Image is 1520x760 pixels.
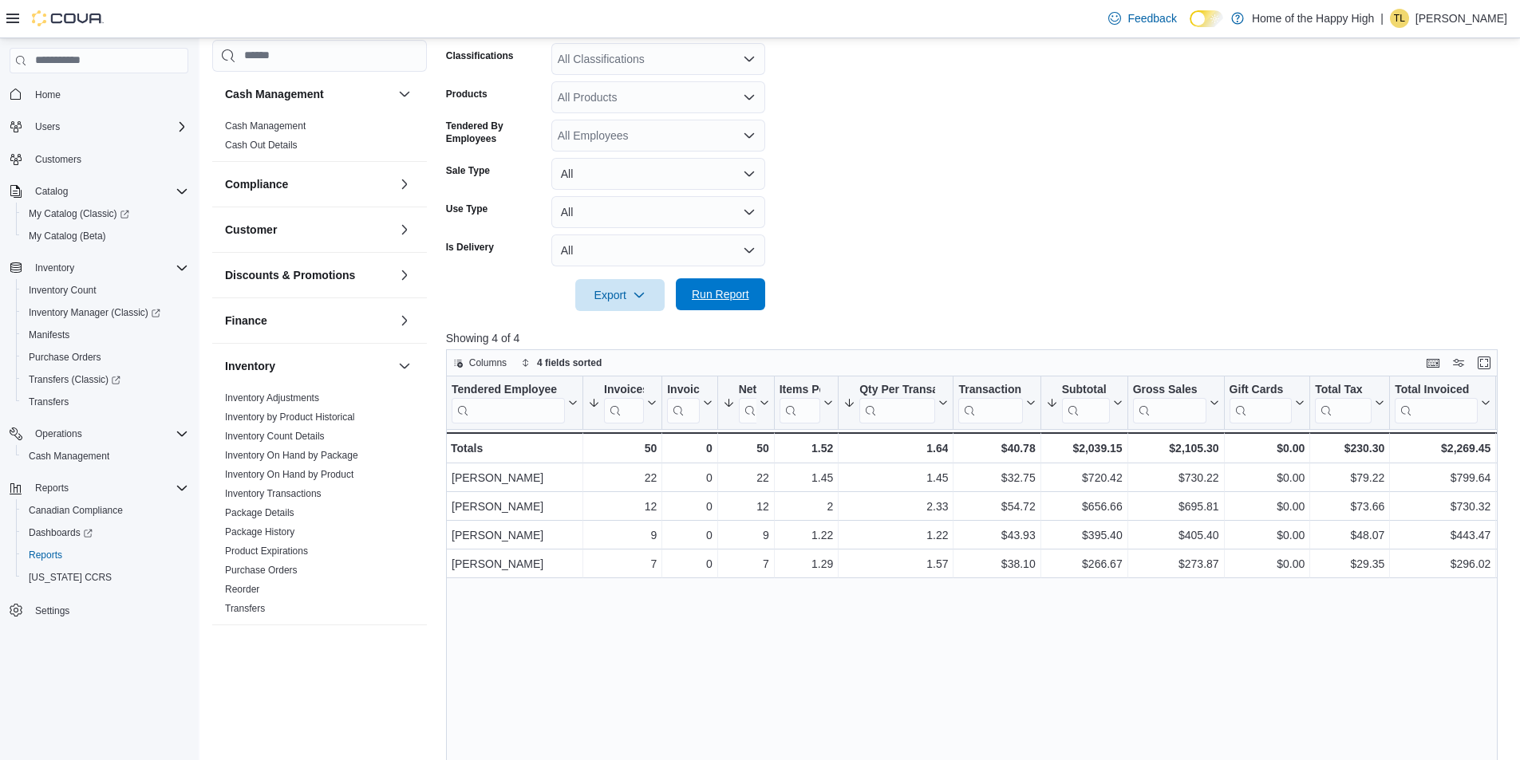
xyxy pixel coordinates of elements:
div: $799.64 [1395,468,1490,487]
button: Open list of options [743,91,756,104]
div: Subtotal [1061,382,1109,397]
div: 50 [588,439,657,458]
span: My Catalog (Classic) [29,207,129,220]
div: $0.00 [1229,468,1305,487]
div: Net Sold [738,382,756,423]
button: Home [3,83,195,106]
div: 22 [588,468,657,487]
button: Finance [225,313,392,329]
div: $40.78 [958,439,1035,458]
span: Customers [29,149,188,169]
div: 12 [588,497,657,516]
span: Reorder [225,583,259,596]
button: Invoices Sold [588,382,657,423]
a: Transfers (Classic) [22,370,127,389]
a: Package Details [225,507,294,518]
div: Invoices Ref [667,382,699,423]
button: Net Sold [722,382,768,423]
div: $2,105.30 [1132,439,1218,458]
span: Inventory [35,262,74,274]
div: Cash Management [212,116,427,161]
div: $730.32 [1395,497,1490,516]
span: Package History [225,526,294,538]
span: [US_STATE] CCRS [29,571,112,584]
span: Manifests [22,325,188,345]
div: Net Sold [738,382,756,397]
span: Feedback [1127,10,1176,26]
h3: Compliance [225,176,288,192]
button: Compliance [225,176,392,192]
button: Users [29,117,66,136]
div: $79.22 [1315,468,1384,487]
button: Operations [3,423,195,445]
span: Canadian Compliance [29,504,123,517]
div: Items Per Transaction [779,382,820,423]
div: 0 [667,526,712,545]
div: Invoices Sold [604,382,644,423]
a: Home [29,85,67,104]
div: Total Invoiced [1395,382,1478,397]
div: Inventory [212,388,427,624]
button: Inventory [395,356,414,376]
span: Cash Management [29,450,109,463]
a: Customers [29,150,88,169]
span: Columns [469,356,507,369]
span: Transfers [22,392,188,412]
div: $43.93 [958,526,1035,545]
div: $720.42 [1045,468,1122,487]
span: Inventory On Hand by Product [225,468,353,481]
div: $273.87 [1132,554,1218,573]
a: Feedback [1102,2,1182,34]
button: Total Invoiced [1395,382,1490,423]
button: Export [575,279,665,311]
button: Manifests [16,324,195,346]
div: [PERSON_NAME] [452,554,578,573]
div: Total Invoiced [1395,382,1478,423]
div: [PERSON_NAME] [452,497,578,516]
button: Reports [16,544,195,566]
div: Invoices Sold [604,382,644,397]
span: My Catalog (Beta) [29,230,106,242]
a: Purchase Orders [22,348,108,367]
div: 0 [667,468,712,487]
button: Reports [29,478,75,498]
a: Inventory On Hand by Package [225,450,358,461]
button: All [551,196,765,228]
a: Reorder [225,584,259,595]
button: [US_STATE] CCRS [16,566,195,589]
button: All [551,234,765,266]
div: 1.45 [843,468,948,487]
a: Cash Management [225,120,306,132]
div: 1.29 [780,554,834,573]
span: Settings [29,600,188,620]
div: $48.07 [1315,526,1384,545]
a: Inventory Adjustments [225,392,319,404]
div: $2,269.45 [1395,439,1490,458]
button: Settings [3,598,195,621]
div: Tendered Employee [452,382,565,397]
label: Use Type [446,203,488,215]
span: Inventory Manager (Classic) [29,306,160,319]
div: Gift Card Sales [1229,382,1292,423]
p: Showing 4 of 4 [446,330,1509,346]
div: Total Tax [1315,382,1372,423]
span: Inventory On Hand by Package [225,449,358,462]
div: Qty Per Transaction [859,382,935,423]
span: Dashboards [29,526,93,539]
input: Dark Mode [1190,10,1223,27]
button: Open list of options [743,53,756,65]
span: Users [29,117,188,136]
div: 0 [667,439,712,458]
div: 9 [588,526,657,545]
button: Cash Management [16,445,195,467]
a: Inventory by Product Historical [225,412,355,423]
a: Dashboards [16,522,195,544]
div: 1.57 [843,554,948,573]
div: 2 [780,497,834,516]
a: Transfers (Classic) [16,368,195,391]
span: Inventory Transactions [225,487,322,500]
span: Inventory Count [22,281,188,300]
h3: Cash Management [225,86,324,102]
span: Home [35,89,61,101]
span: Washington CCRS [22,568,188,587]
